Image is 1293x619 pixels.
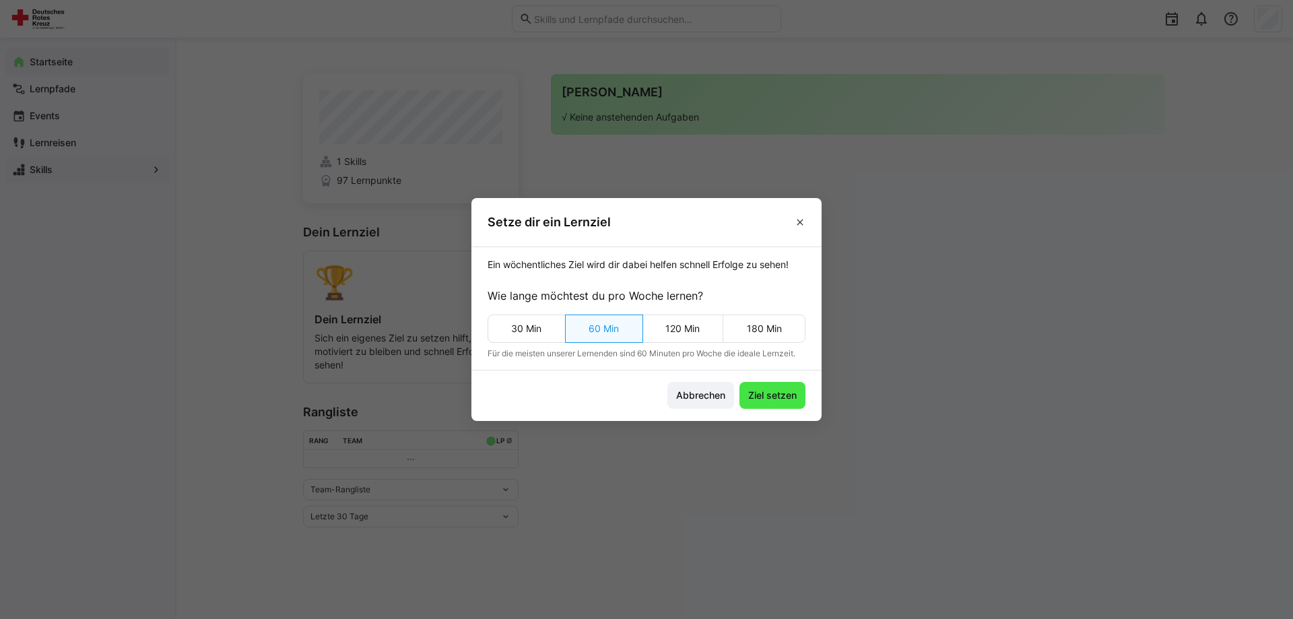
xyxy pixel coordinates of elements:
[488,348,805,359] span: Für die meisten unserer Lernenden sind 60 Minuten pro Woche die ideale Lernzeit.
[674,389,727,402] span: Abbrechen
[746,389,799,402] span: Ziel setzen
[488,288,805,304] p: Wie lange möchtest du pro Woche lernen?
[488,214,611,230] h3: Setze dir ein Lernziel
[667,382,734,409] button: Abbrechen
[488,258,805,271] p: Ein wöchentliches Ziel wird dir dabei helfen schnell Erfolge zu sehen!
[642,315,724,343] eds-button-option: 120 Min
[739,382,805,409] button: Ziel setzen
[565,315,643,343] eds-button-option: 60 Min
[488,315,566,343] eds-button-option: 30 Min
[723,315,805,343] eds-button-option: 180 Min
